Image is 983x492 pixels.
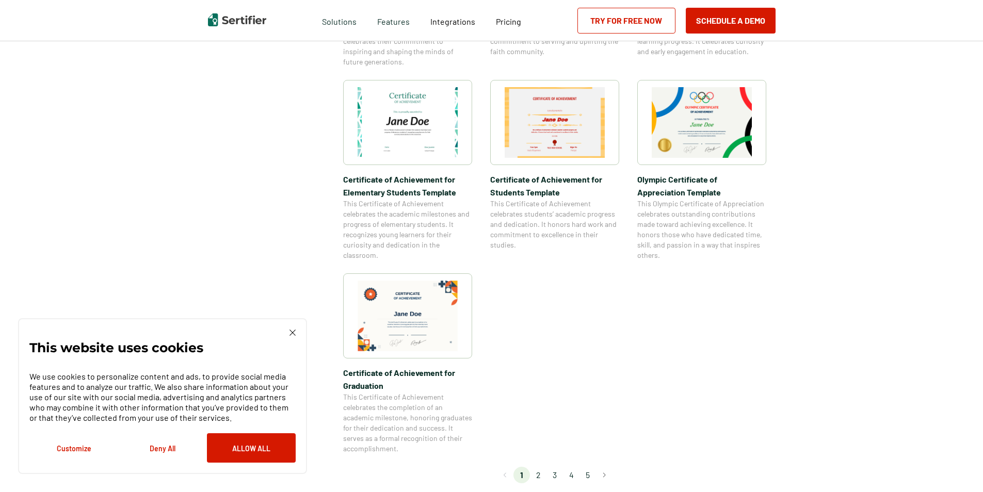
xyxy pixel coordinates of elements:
li: page 3 [546,467,563,483]
a: Olympic Certificate of Appreciation​ TemplateOlympic Certificate of Appreciation​ TemplateThis Ol... [637,80,766,260]
img: Certificate of Achievement for Graduation [358,281,458,351]
a: Integrations [430,14,475,27]
img: Sertifier | Digital Credentialing Platform [208,13,266,26]
p: This website uses cookies [29,342,203,353]
span: Certificate of Achievement for Students Template [490,173,619,199]
button: Allow All [207,433,296,463]
a: Certificate of Achievement for GraduationCertificate of Achievement for GraduationThis Certificat... [343,273,472,454]
li: page 4 [563,467,579,483]
button: Go to next page [596,467,613,483]
img: Certificate of Achievement for Students Template [505,87,605,158]
a: Certificate of Achievement for Elementary Students TemplateCertificate of Achievement for Element... [343,80,472,260]
iframe: Chat Widget [931,442,983,492]
button: Go to previous page [497,467,513,483]
img: Certificate of Achievement for Elementary Students Template [358,87,458,158]
span: This Olympic Certificate of Appreciation celebrates outstanding contributions made toward achievi... [637,199,766,260]
span: Olympic Certificate of Appreciation​ Template [637,173,766,199]
p: We use cookies to personalize content and ads, to provide social media features and to analyze ou... [29,371,296,423]
button: Deny All [118,433,207,463]
a: Certificate of Achievement for Students TemplateCertificate of Achievement for Students TemplateT... [490,80,619,260]
li: page 2 [530,467,546,483]
img: Cookie Popup Close [289,330,296,336]
li: page 5 [579,467,596,483]
button: Schedule a Demo [686,8,776,34]
span: Certificate of Achievement for Elementary Students Template [343,173,472,199]
span: Solutions [322,14,357,27]
span: Features [377,14,410,27]
span: This Certificate of Achievement celebrates the academic milestones and progress of elementary stu... [343,199,472,260]
a: Try for Free Now [577,8,675,34]
span: Integrations [430,17,475,26]
span: This Certificate of Achievement celebrates the completion of an academic milestone, honoring grad... [343,392,472,454]
li: page 1 [513,467,530,483]
img: Olympic Certificate of Appreciation​ Template [652,87,752,158]
span: This Certificate of Achievement celebrates students’ academic progress and dedication. It honors ... [490,199,619,250]
a: Pricing [496,14,521,27]
span: Pricing [496,17,521,26]
button: Customize [29,433,118,463]
span: Certificate of Achievement for Graduation [343,366,472,392]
